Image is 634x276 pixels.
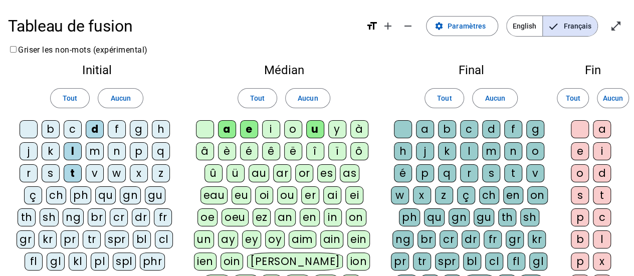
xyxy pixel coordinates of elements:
div: é [394,164,412,182]
div: un [194,230,214,248]
div: e [240,120,258,138]
button: Tout [50,88,90,108]
div: d [86,120,104,138]
div: bl [463,252,481,270]
div: i [262,120,280,138]
div: e [571,142,589,160]
div: a [416,120,434,138]
span: Paramètres [448,20,486,32]
h2: Final [390,64,552,76]
div: l [64,142,82,160]
div: è [218,142,236,160]
div: a [593,120,611,138]
mat-icon: settings [435,22,444,31]
div: ç [457,186,475,204]
div: spl [113,252,136,270]
div: oin [221,252,244,270]
div: ei [345,186,363,204]
div: v [526,164,544,182]
span: English [507,16,542,36]
div: ien [194,252,217,270]
div: or [295,164,313,182]
div: gl [47,252,65,270]
div: s [42,164,60,182]
div: gu [145,186,165,204]
div: pr [391,252,409,270]
div: l [460,142,478,160]
div: [PERSON_NAME] [247,252,343,270]
div: qu [424,208,445,226]
div: en [503,186,523,204]
div: r [460,164,478,182]
div: on [527,186,548,204]
div: x [130,164,148,182]
button: Augmenter la taille de la police [378,16,398,36]
div: ar [273,164,291,182]
div: ç [24,186,42,204]
span: Tout [63,92,77,104]
div: oi [255,186,273,204]
div: c [64,120,82,138]
div: in [324,208,342,226]
div: q [152,142,170,160]
div: x [593,252,611,270]
div: n [504,142,522,160]
div: ch [479,186,499,204]
div: cr [110,208,128,226]
div: d [482,120,500,138]
div: g [130,120,148,138]
div: ein [347,230,370,248]
div: ion [347,252,370,270]
div: s [482,164,500,182]
div: i [593,142,611,160]
mat-icon: open_in_full [610,20,622,32]
div: f [108,120,126,138]
div: dr [462,230,480,248]
div: fr [484,230,502,248]
div: sh [40,208,59,226]
div: t [593,186,611,204]
div: br [88,208,106,226]
div: kl [69,252,87,270]
div: kr [528,230,546,248]
div: c [593,208,611,226]
div: ï [328,142,346,160]
div: p [571,208,589,226]
div: â [196,142,214,160]
div: l [593,230,611,248]
div: oe [197,208,218,226]
div: ë [284,142,302,160]
div: g [526,120,544,138]
h2: Fin [568,64,618,76]
div: s [571,186,589,204]
div: v [86,164,104,182]
div: gu [474,208,494,226]
div: gr [17,230,35,248]
span: Aucun [298,92,318,104]
div: m [482,142,500,160]
span: Tout [250,92,265,104]
div: ph [70,186,91,204]
div: th [18,208,36,226]
div: eu [232,186,251,204]
div: o [284,120,302,138]
h1: Tableau de fusion [8,10,358,42]
div: en [300,208,320,226]
div: eau [200,186,228,204]
div: dr [132,208,150,226]
div: on [346,208,366,226]
div: h [394,142,412,160]
h2: Initial [16,64,177,76]
div: k [42,142,60,160]
label: Griser les non-mots (expérimental) [8,45,148,55]
div: t [504,164,522,182]
div: w [391,186,409,204]
mat-button-toggle-group: Language selection [506,16,598,37]
div: o [571,164,589,182]
div: h [152,120,170,138]
div: p [416,164,434,182]
div: y [328,120,346,138]
div: tr [413,252,431,270]
div: fr [154,208,172,226]
div: f [504,120,522,138]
